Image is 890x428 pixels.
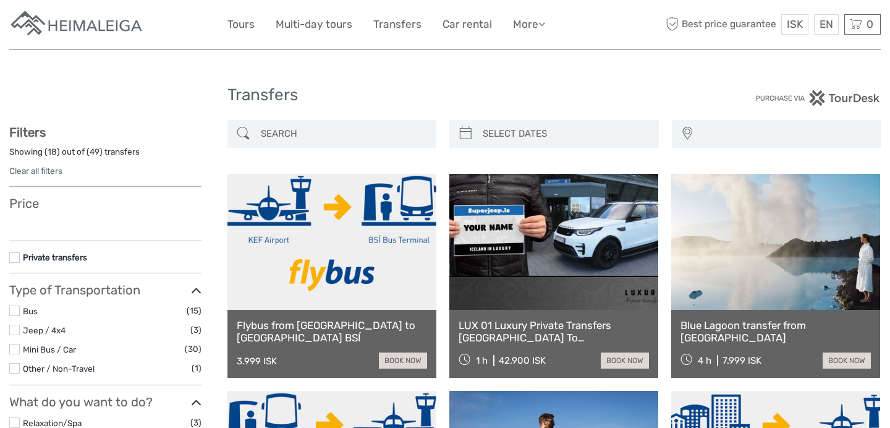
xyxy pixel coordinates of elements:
[9,125,46,140] strong: Filters
[373,15,422,33] a: Transfers
[237,319,427,345] a: Flybus from [GEOGRAPHIC_DATA] to [GEOGRAPHIC_DATA] BSÍ
[48,146,57,158] label: 18
[723,355,761,366] div: 7.999 ISK
[187,304,201,318] span: (15)
[23,345,76,354] a: Mini Bus / Car
[680,319,871,345] a: Blue Lagoon transfer from [GEOGRAPHIC_DATA]
[256,123,431,145] input: SEARCH
[379,353,427,369] a: book now
[9,146,201,165] div: Showing ( ) out of ( ) transfers
[9,395,201,409] h3: What do you want to do?
[478,123,653,145] input: SELECT DATES
[755,90,881,106] img: PurchaseViaTourDesk.png
[23,306,38,316] a: Bus
[513,15,545,33] a: More
[23,364,95,374] a: Other / Non-Travel
[9,283,201,297] h3: Type of Transportation
[190,323,201,337] span: (3)
[9,166,62,176] a: Clear all filters
[9,9,145,40] img: Apartments in Reykjavik
[823,353,871,369] a: book now
[276,15,352,33] a: Multi-day tours
[476,355,488,366] span: 1 h
[227,15,255,33] a: Tours
[185,342,201,356] span: (30)
[90,146,100,158] label: 49
[443,15,492,33] a: Car rental
[227,85,663,105] h1: Transfers
[787,18,803,30] span: ISK
[23,325,66,335] a: Jeep / 4x4
[237,356,277,367] div: 3.999 ISK
[663,14,779,35] span: Best price guarantee
[23,252,87,262] a: Private transfers
[865,18,875,30] span: 0
[698,355,711,366] span: 4 h
[499,355,546,366] div: 42.900 ISK
[23,418,82,428] a: Relaxation/Spa
[192,361,201,375] span: (1)
[459,319,649,345] a: LUX 01 Luxury Private Transfers [GEOGRAPHIC_DATA] To [GEOGRAPHIC_DATA]
[9,196,201,211] h3: Price
[814,14,839,35] div: EN
[601,353,649,369] a: book now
